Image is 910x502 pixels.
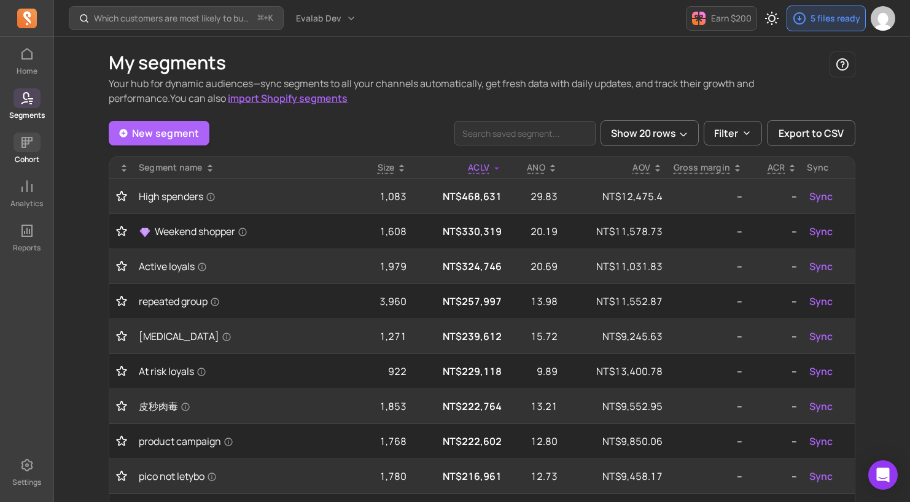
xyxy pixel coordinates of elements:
p: 9.89 [511,364,558,379]
button: Sync [807,466,835,486]
a: import Shopify segments [228,91,348,105]
button: Which customers are most likely to buy again soon?⌘+K [69,6,284,30]
button: Sync [807,361,835,381]
span: pico not letybo [139,469,217,484]
h1: My segments [109,52,830,74]
span: ACLV [468,161,489,173]
kbd: ⌘ [257,11,264,26]
button: Toggle favorite [114,260,129,272]
button: Sync [807,187,835,206]
button: Filter [704,121,762,145]
p: NT$257,997 [416,294,502,309]
a: High spenders [139,189,352,204]
div: Segment name [139,161,352,174]
p: 3,960 [362,294,406,309]
p: 15.72 [511,329,558,344]
button: Sync [807,222,835,241]
p: -- [752,364,797,379]
p: Your hub for dynamic audiences—sync segments to all your channels automatically, get fresh data w... [109,76,830,106]
p: 12.73 [511,469,558,484]
span: At risk loyals [139,364,206,379]
p: Home [17,66,37,76]
span: Weekend shopper [155,224,247,239]
button: Toggle favorite [114,190,129,203]
span: product campaign [139,434,233,449]
div: Sync [807,161,850,174]
span: ANO [527,161,545,173]
button: Export to CSV [767,120,855,146]
button: Sync [807,431,835,451]
p: 1,768 [362,434,406,449]
span: Sync [809,189,833,204]
img: avatar [871,6,895,31]
p: -- [672,259,742,274]
p: -- [752,434,797,449]
p: NT$222,764 [416,399,502,414]
button: Sync [807,396,835,416]
p: Reports [13,243,41,253]
p: NT$9,245.63 [567,329,663,344]
span: Sync [809,399,833,414]
button: Toggle favorite [114,470,129,482]
p: 1,979 [362,259,406,274]
span: Sync [809,469,833,484]
button: 5 files ready [787,6,866,31]
a: pico not letybo [139,469,352,484]
p: Segments [9,110,45,120]
div: Open Intercom Messenger [868,460,898,490]
p: 1,271 [362,329,406,344]
button: Toggle favorite [114,225,129,237]
p: -- [752,469,797,484]
p: NT$330,319 [416,224,502,239]
span: You can also [170,91,348,105]
p: 5 files ready [811,12,860,25]
p: -- [672,399,742,414]
p: NT$239,612 [416,329,502,344]
button: Toggle favorite [114,365,129,377]
p: NT$222,602 [416,434,502,449]
button: Toggle dark mode [760,6,784,31]
kbd: K [268,14,273,23]
span: Size [378,161,395,173]
p: 13.98 [511,294,558,309]
button: Evalab Dev [289,7,364,29]
p: Analytics [10,199,43,209]
a: Active loyals [139,259,352,274]
span: repeated group [139,294,220,309]
p: -- [752,189,797,204]
p: Earn $200 [711,12,752,25]
p: ACR [768,161,785,174]
p: -- [672,469,742,484]
span: Export to CSV [779,126,844,141]
p: 20.19 [511,224,558,239]
p: 13.21 [511,399,558,414]
span: Sync [809,294,833,309]
p: -- [672,294,742,309]
p: NT$12,475.4 [567,189,663,204]
p: -- [672,329,742,344]
button: Toggle favorite [114,330,129,342]
button: Sync [807,326,835,346]
span: Active loyals [139,259,207,274]
p: 12.80 [511,434,558,449]
p: -- [752,224,797,239]
p: NT$13,400.78 [567,364,663,379]
p: 922 [362,364,406,379]
a: Weekend shopper [139,224,352,239]
button: Toggle favorite [114,400,129,412]
p: AOV [632,161,650,174]
a: product campaign [139,434,352,449]
span: High spenders [139,189,216,204]
span: Evalab Dev [296,12,341,25]
p: -- [672,434,742,449]
span: Sync [809,329,833,344]
button: Toggle favorite [114,435,129,447]
p: Settings [12,477,41,487]
p: NT$9,552.95 [567,399,663,414]
a: New segment [109,121,209,145]
p: NT$216,961 [416,469,502,484]
button: Sync [807,292,835,311]
p: Which customers are most likely to buy again soon? [94,12,253,25]
p: Gross margin [674,161,731,174]
button: Toggle favorite [114,295,129,307]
